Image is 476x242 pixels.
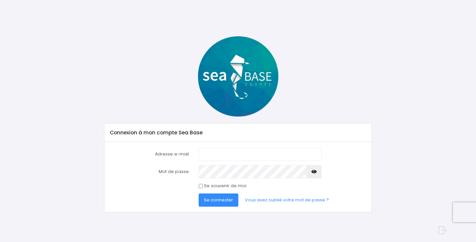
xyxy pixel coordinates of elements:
label: Se souvenir de moi [204,183,246,189]
button: Se connecter [199,193,238,207]
div: Connexion à mon compte Sea Base [104,123,372,142]
a: Vous avez oublié votre mot de passe ? [240,193,334,207]
span: Se connecter [204,197,233,203]
label: Mot de passe [105,165,193,178]
label: Adresse e-mail [105,148,193,161]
